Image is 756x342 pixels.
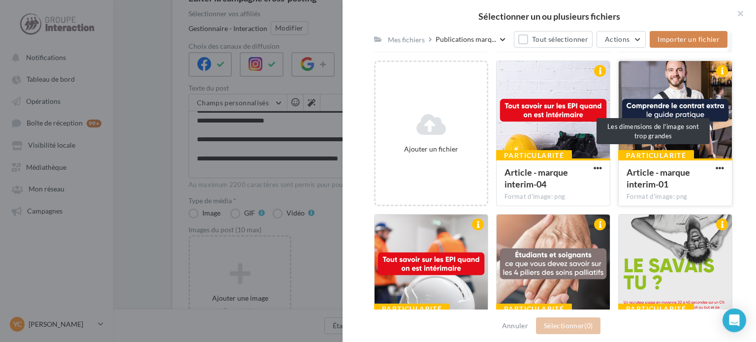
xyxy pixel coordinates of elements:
div: Les dimensions de l'image sont trop grandes [597,118,710,144]
div: Format d'image: png [504,192,602,201]
div: Particularité [618,150,694,161]
button: Tout sélectionner [514,31,593,48]
span: (0) [584,321,593,330]
div: Mes fichiers [388,35,425,45]
div: Particularité [496,150,572,161]
span: Article - marque interim-04 [504,167,568,189]
div: Particularité [496,304,572,314]
button: Sélectionner(0) [536,317,600,334]
span: Actions [605,35,630,43]
button: Actions [597,31,646,48]
div: Particularité [374,304,450,314]
div: Ajouter un fichier [379,144,483,154]
span: Publications marq... [436,34,496,44]
span: Importer un fichier [658,35,720,43]
span: Article - marque interim-01 [627,167,690,189]
h2: Sélectionner un ou plusieurs fichiers [358,12,740,21]
div: Format d'image: png [627,192,724,201]
div: Open Intercom Messenger [723,309,746,332]
button: Importer un fichier [650,31,727,48]
div: Particularité [618,304,694,314]
button: Annuler [498,320,532,332]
